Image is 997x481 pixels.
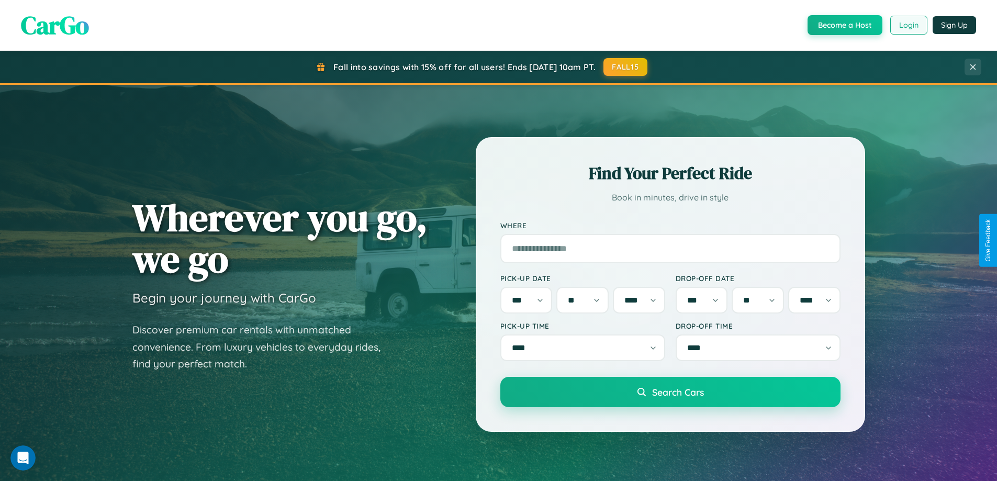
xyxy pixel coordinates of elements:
span: Search Cars [652,386,704,398]
p: Book in minutes, drive in style [500,190,841,205]
button: FALL15 [603,58,647,76]
button: Become a Host [808,15,882,35]
h1: Wherever you go, we go [132,197,428,279]
label: Drop-off Time [676,321,841,330]
label: Pick-up Date [500,274,665,283]
iframe: Intercom live chat [10,445,36,471]
span: CarGo [21,8,89,42]
label: Where [500,221,841,230]
button: Sign Up [933,16,976,34]
button: Search Cars [500,377,841,407]
p: Discover premium car rentals with unmatched convenience. From luxury vehicles to everyday rides, ... [132,321,394,373]
button: Login [890,16,927,35]
span: Fall into savings with 15% off for all users! Ends [DATE] 10am PT. [333,62,596,72]
h2: Find Your Perfect Ride [500,162,841,185]
label: Pick-up Time [500,321,665,330]
h3: Begin your journey with CarGo [132,290,316,306]
div: Give Feedback [984,219,992,262]
label: Drop-off Date [676,274,841,283]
